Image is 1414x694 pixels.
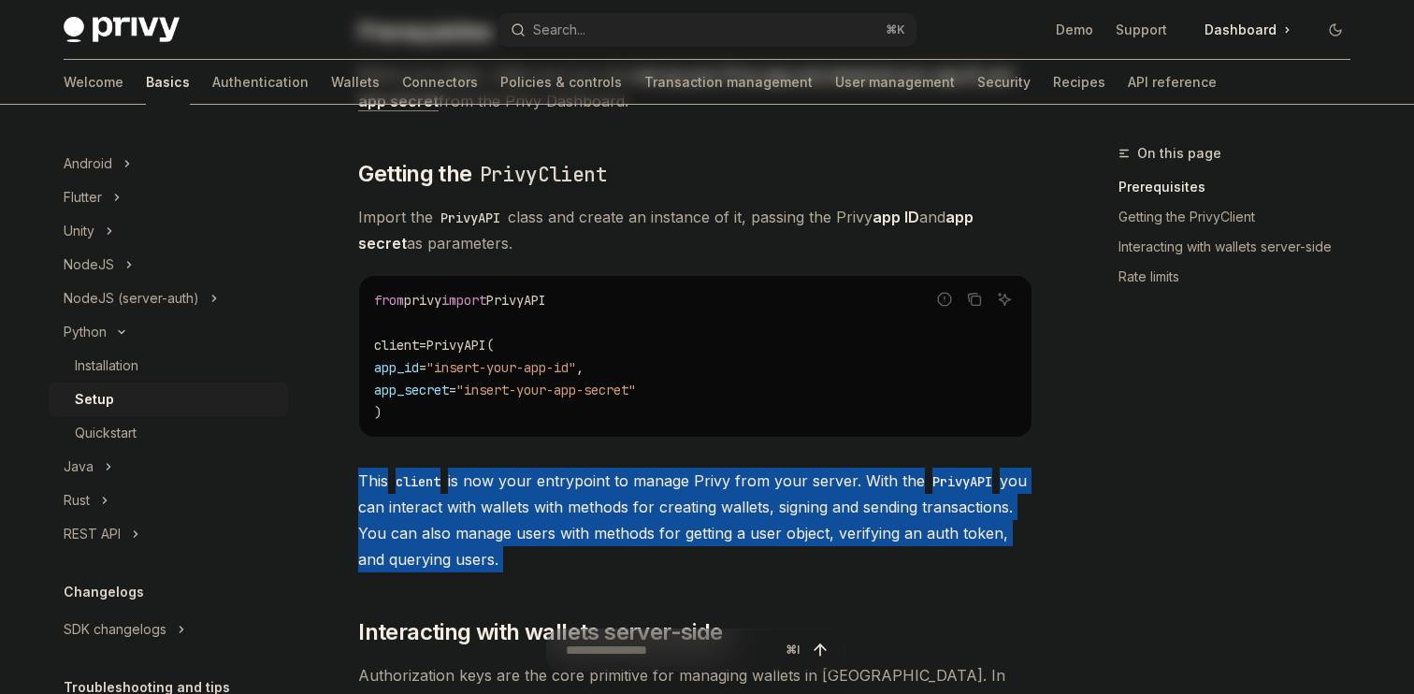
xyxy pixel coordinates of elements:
button: Toggle Android section [49,147,288,181]
a: Policies & controls [500,60,622,105]
a: Connectors [402,60,478,105]
code: PrivyAPI [925,471,1000,492]
a: Authentication [212,60,309,105]
a: Welcome [64,60,123,105]
span: ) [374,404,382,421]
span: = [419,337,426,354]
a: Dashboard [1190,15,1306,45]
span: import [441,292,486,309]
a: Interacting with wallets server-side [1118,232,1365,262]
span: from [374,292,404,309]
a: Quickstart [49,416,288,450]
button: Toggle NodeJS (server-auth) section [49,282,288,315]
button: Copy the contents from the code block [962,287,987,311]
span: = [419,359,426,376]
a: Setup [49,383,288,416]
img: dark logo [64,17,180,43]
span: client [374,337,419,354]
div: NodeJS [64,253,114,276]
span: PrivyAPI [486,292,546,309]
span: Dashboard [1205,21,1277,39]
button: Toggle Flutter section [49,181,288,214]
button: Report incorrect code [932,287,957,311]
a: Basics [146,60,190,105]
button: Toggle Rust section [49,484,288,517]
strong: app ID [873,208,919,226]
code: client [388,471,448,492]
button: Toggle REST API section [49,517,288,551]
div: Flutter [64,186,102,209]
button: Toggle Java section [49,450,288,484]
a: Installation [49,349,288,383]
a: Prerequisites [1118,172,1365,202]
span: Getting the [358,159,614,189]
div: Search... [533,19,585,41]
span: On this page [1137,142,1221,165]
div: REST API [64,523,121,545]
button: Toggle dark mode [1320,15,1350,45]
span: ⌘ K [886,22,905,37]
span: "insert-your-app-id" [426,359,576,376]
code: PrivyClient [472,160,614,189]
div: Installation [75,354,138,377]
a: Getting the PrivyClient [1118,202,1365,232]
button: Send message [807,637,833,663]
button: Toggle Unity section [49,214,288,248]
a: Security [977,60,1031,105]
span: app_secret [374,382,449,398]
button: Toggle Python section [49,315,288,349]
div: NodeJS (server-auth) [64,287,199,310]
span: Import the class and create an instance of it, passing the Privy and as parameters. [358,204,1032,256]
a: Recipes [1053,60,1105,105]
a: User management [835,60,955,105]
div: SDK changelogs [64,618,166,641]
code: PrivyAPI [433,208,508,228]
div: Java [64,455,94,478]
input: Ask a question... [566,629,778,671]
a: Rate limits [1118,262,1365,292]
a: API reference [1128,60,1217,105]
a: Transaction management [644,60,813,105]
button: Toggle NodeJS section [49,248,288,282]
div: Setup [75,388,114,411]
button: Ask AI [992,287,1017,311]
h5: Changelogs [64,581,144,603]
div: Android [64,152,112,175]
button: Open search [498,13,916,47]
div: Quickstart [75,422,137,444]
span: , [576,359,584,376]
a: Support [1116,21,1167,39]
a: Wallets [331,60,380,105]
span: = [449,382,456,398]
button: Toggle SDK changelogs section [49,613,288,646]
div: Unity [64,220,94,242]
span: This is now your entrypoint to manage Privy from your server. With the you can interact with wall... [358,468,1032,572]
a: Demo [1056,21,1093,39]
span: Interacting with wallets server-side [358,617,722,647]
span: PrivyAPI( [426,337,494,354]
div: Python [64,321,107,343]
span: privy [404,292,441,309]
div: Rust [64,489,90,512]
span: app_id [374,359,419,376]
span: "insert-your-app-secret" [456,382,636,398]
